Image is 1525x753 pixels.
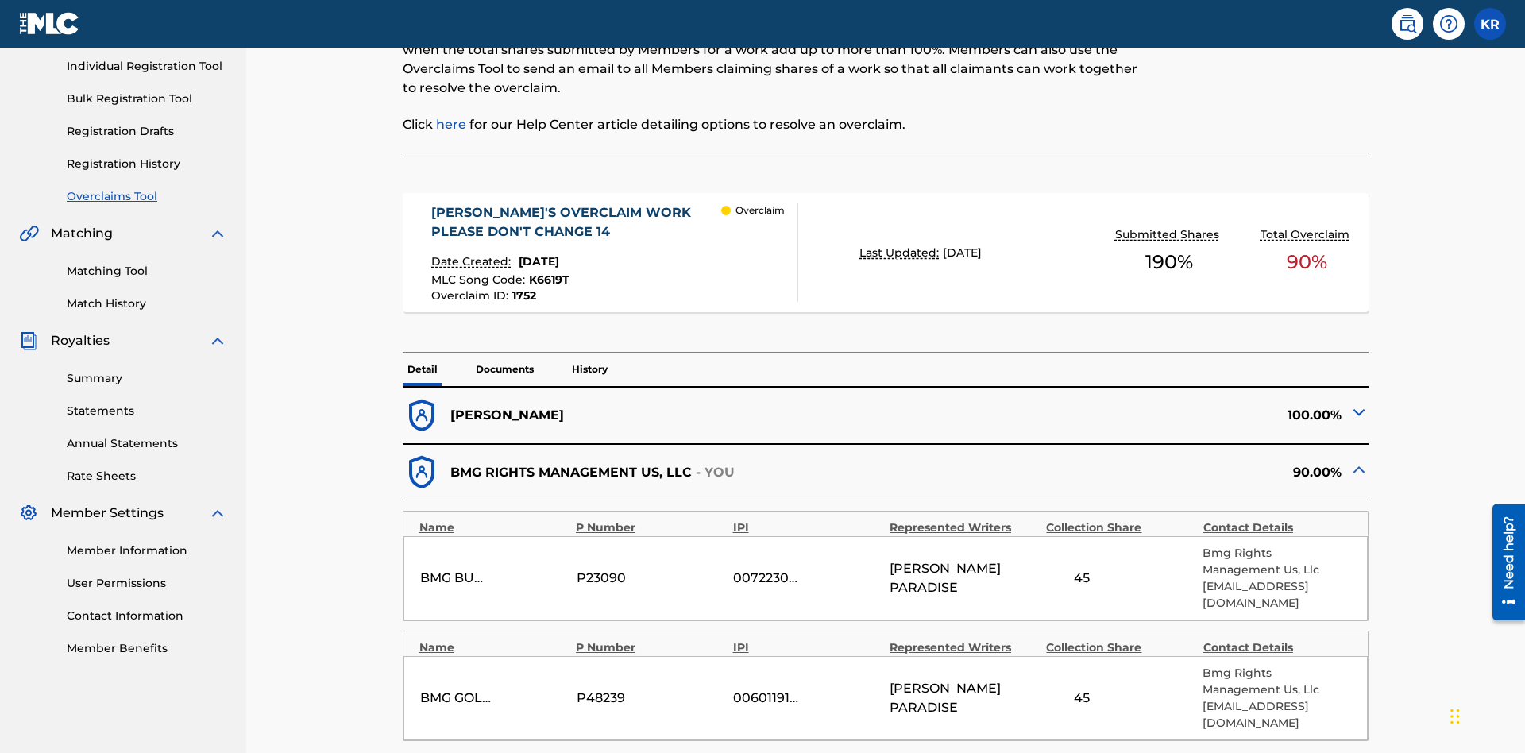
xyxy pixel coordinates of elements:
[696,463,735,482] p: - YOU
[1203,519,1352,536] div: Contact Details
[1203,665,1351,698] p: Bmg Rights Management Us, Llc
[1046,519,1195,536] div: Collection Share
[67,370,227,387] a: Summary
[51,224,113,243] span: Matching
[431,203,721,241] div: [PERSON_NAME]'S OVERCLAIM WORK PLEASE DON'T CHANGE 14
[1145,248,1193,276] span: 190 %
[403,353,442,386] p: Detail
[529,272,569,287] span: K6619T
[403,193,1369,312] a: [PERSON_NAME]'S OVERCLAIM WORK PLEASE DON'T CHANGE 14Date Created:[DATE]MLC Song Code:K6619TOverc...
[886,396,1369,435] div: 100.00%
[19,224,39,243] img: Matching
[576,519,724,536] div: P Number
[67,156,227,172] a: Registration History
[67,468,227,485] a: Rate Sheets
[1392,8,1423,40] a: Public Search
[67,91,227,107] a: Bulk Registration Tool
[431,288,512,303] span: Overclaim ID :
[67,640,227,657] a: Member Benefits
[1115,226,1223,243] p: Submitted Shares
[1474,8,1506,40] div: User Menu
[471,353,539,386] p: Documents
[431,253,515,270] p: Date Created:
[419,639,568,656] div: Name
[208,224,227,243] img: expand
[886,453,1369,492] div: 90.00%
[1349,460,1369,479] img: expand-cell-toggle
[890,679,1038,717] span: [PERSON_NAME] PARADISE
[67,435,227,452] a: Annual Statements
[67,403,227,419] a: Statements
[1203,639,1352,656] div: Contact Details
[51,504,164,523] span: Member Settings
[403,453,442,492] img: dfb38c8551f6dcc1ac04.svg
[1439,14,1458,33] img: help
[67,263,227,280] a: Matching Tool
[1446,677,1525,753] iframe: Chat Widget
[890,639,1038,656] div: Represented Writers
[576,639,724,656] div: P Number
[19,504,38,523] img: Member Settings
[733,639,882,656] div: IPI
[208,504,227,523] img: expand
[1433,8,1465,40] div: Help
[403,21,1147,98] p: The Overclaims Tool enables Members to see works they have registered that are in overclaim. Over...
[1398,14,1417,33] img: search
[567,353,612,386] p: History
[67,543,227,559] a: Member Information
[1046,639,1195,656] div: Collection Share
[1481,498,1525,628] iframe: Resource Center
[1287,248,1327,276] span: 90 %
[519,254,559,268] span: [DATE]
[431,272,529,287] span: MLC Song Code :
[943,245,982,260] span: [DATE]
[67,295,227,312] a: Match History
[735,203,785,218] p: Overclaim
[419,519,568,536] div: Name
[51,331,110,350] span: Royalties
[1203,698,1351,732] p: [EMAIL_ADDRESS][DOMAIN_NAME]
[403,396,442,435] img: dfb38c8551f6dcc1ac04.svg
[859,245,943,261] p: Last Updated:
[67,608,227,624] a: Contact Information
[403,115,1147,134] p: Click for our Help Center article detailing options to resolve an overclaim.
[1349,403,1369,422] img: expand-cell-toggle
[436,117,466,132] a: here
[890,519,1038,536] div: Represented Writers
[67,123,227,140] a: Registration Drafts
[450,406,564,425] p: [PERSON_NAME]
[512,288,536,303] span: 1752
[208,331,227,350] img: expand
[733,519,882,536] div: IPI
[890,559,1038,597] span: [PERSON_NAME] PARADISE
[1203,578,1351,612] p: [EMAIL_ADDRESS][DOMAIN_NAME]
[19,12,80,35] img: MLC Logo
[1261,226,1353,243] p: Total Overclaim
[19,331,38,350] img: Royalties
[67,58,227,75] a: Individual Registration Tool
[67,188,227,205] a: Overclaims Tool
[1450,693,1460,740] div: Drag
[67,575,227,592] a: User Permissions
[450,463,692,482] p: BMG RIGHTS MANAGEMENT US, LLC
[1203,545,1351,578] p: Bmg Rights Management Us, Llc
